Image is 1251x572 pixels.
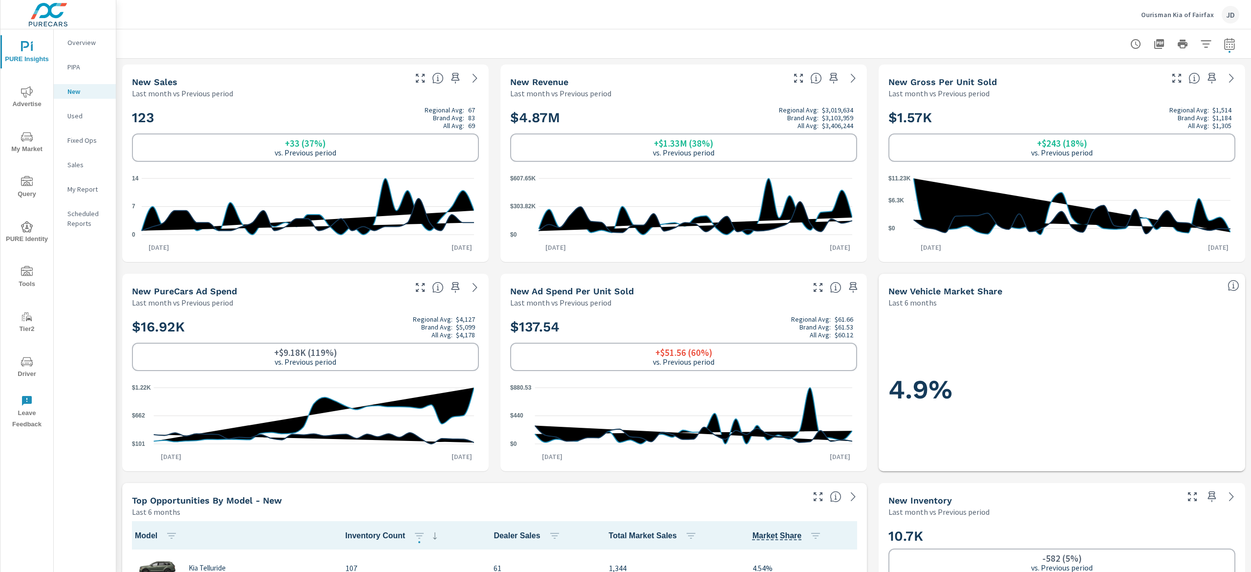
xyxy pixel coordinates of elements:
text: $440 [510,413,523,419]
p: Last month vs Previous period [888,88,990,99]
p: [DATE] [823,242,857,252]
p: Last 6 months [132,506,180,518]
p: vs. Previous period [653,148,714,157]
button: Apply Filters [1196,34,1216,54]
h2: $1.57K [888,106,1235,130]
span: Save this to your personalized report [1204,489,1220,505]
p: All Avg: [431,331,453,339]
p: Last month vs Previous period [510,297,611,308]
p: Brand Avg: [1178,114,1209,122]
a: See more details in report [467,70,483,86]
p: [DATE] [154,452,188,462]
p: Last month vs Previous period [888,506,990,518]
text: $101 [132,440,145,447]
text: $0 [510,440,517,447]
p: All Avg: [1188,122,1209,130]
text: $303.82K [510,203,536,210]
h5: New Vehicle Market Share [888,286,1002,296]
span: Dealer Sales [494,530,564,542]
div: nav menu [0,29,53,434]
span: Save this to your personalized report [448,280,463,295]
p: vs. Previous period [1031,563,1093,572]
div: Scheduled Reports [54,206,116,231]
p: Used [67,111,108,121]
text: 7 [132,203,135,210]
p: Overview [67,38,108,47]
div: Overview [54,35,116,50]
text: $1.22K [132,384,151,391]
button: Make Fullscreen [791,70,806,86]
span: Average gross profit generated by the dealership for each vehicle sold over the selected date ran... [1188,72,1200,84]
h2: $4.87M [510,106,857,130]
text: $11.23K [888,175,911,182]
span: Query [3,176,50,200]
p: Regional Avg: [779,106,819,114]
button: Make Fullscreen [412,70,428,86]
div: New [54,84,116,99]
text: 0 [132,231,135,238]
p: $61.66 [835,315,853,323]
span: Save this to your personalized report [826,70,841,86]
button: Make Fullscreen [1169,70,1185,86]
p: Brand Avg: [787,114,819,122]
h5: Top Opportunities by Model - New [132,495,282,506]
div: Sales [54,157,116,172]
p: PIPA [67,62,108,72]
p: Last month vs Previous period [132,297,233,308]
span: Inventory Count [345,530,441,542]
h1: 4.9% [888,373,1235,406]
p: $3,103,959 [822,114,853,122]
span: Save this to your personalized report [448,70,463,86]
p: Regional Avg: [425,106,464,114]
p: $61.53 [835,323,853,331]
span: Leave Feedback [3,395,50,430]
a: See more details in report [845,70,861,86]
p: All Avg: [810,331,831,339]
text: $0 [888,225,895,232]
a: See more details in report [467,280,483,295]
p: Fixed Ops [67,135,108,145]
p: [DATE] [445,242,479,252]
h2: $16.92K [132,315,479,339]
p: 69 [468,122,475,130]
p: Regional Avg: [413,315,453,323]
p: My Report [67,184,108,194]
h6: +$51.56 (60%) [655,348,712,357]
h2: 10.7K [888,528,1235,545]
p: All Avg: [798,122,819,130]
span: PURE Insights [3,41,50,65]
p: $5,099 [456,323,475,331]
p: $3,406,244 [822,122,853,130]
p: $60.12 [835,331,853,339]
a: See more details in report [1224,70,1239,86]
h5: New Ad Spend Per Unit Sold [510,286,634,296]
h2: $137.54 [510,315,857,339]
p: $4,178 [456,331,475,339]
h5: New Sales [132,77,177,87]
p: vs. Previous period [1031,148,1093,157]
p: Last 6 months [888,297,937,308]
span: Driver [3,356,50,380]
p: [DATE] [142,242,176,252]
span: Total Market Sales [609,530,701,542]
p: 67 [468,106,475,114]
p: Brand Avg: [799,323,831,331]
span: Find the biggest opportunities within your model lineup by seeing how each model is selling in yo... [830,491,841,503]
span: PURE Identity [3,221,50,245]
span: My Market [3,131,50,155]
p: Regional Avg: [791,315,831,323]
p: All Avg: [443,122,464,130]
span: Number of vehicles sold by the dealership over the selected date range. [Source: This data is sou... [432,72,444,84]
p: $1,305 [1212,122,1231,130]
p: $3,019,634 [822,106,853,114]
p: Brand Avg: [433,114,464,122]
div: JD [1222,6,1239,23]
p: [DATE] [539,242,573,252]
p: Sales [67,160,108,170]
span: Advertise [3,86,50,110]
span: Market Share [753,530,826,542]
span: Model [135,530,181,542]
span: Dealer Sales within ZipCode / Total Market Sales. [Market = within dealer PMA (or 60 miles if no ... [1228,280,1239,291]
h5: New Inventory [888,495,952,506]
text: $607.65K [510,175,536,182]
